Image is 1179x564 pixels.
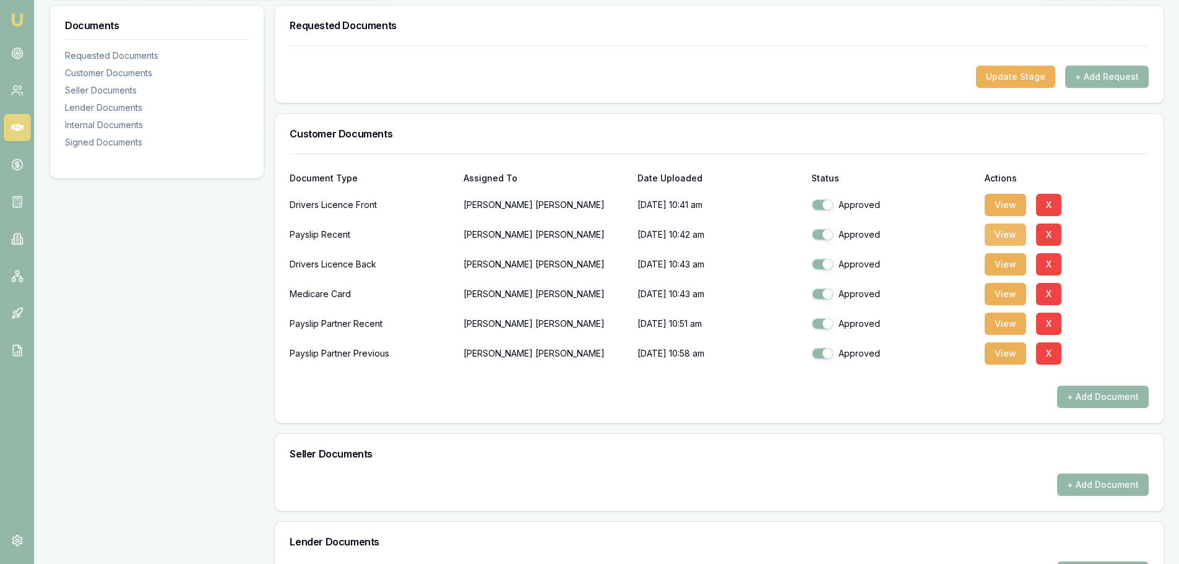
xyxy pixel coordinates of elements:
[1036,313,1061,335] button: X
[290,341,454,366] div: Payslip Partner Previous
[290,193,454,217] div: Drivers Licence Front
[65,50,249,62] div: Requested Documents
[637,174,801,183] div: Date Uploaded
[985,342,1026,365] button: View
[985,313,1026,335] button: View
[1036,342,1061,365] button: X
[290,174,454,183] div: Document Type
[637,222,801,247] p: [DATE] 10:42 am
[1065,66,1149,88] button: + Add Request
[290,252,454,277] div: Drivers Licence Back
[985,174,1149,183] div: Actions
[65,67,249,79] div: Customer Documents
[464,311,628,336] p: [PERSON_NAME] [PERSON_NAME]
[637,311,801,336] p: [DATE] 10:51 am
[1057,474,1149,496] button: + Add Document
[1036,223,1061,246] button: X
[464,193,628,217] p: [PERSON_NAME] [PERSON_NAME]
[1036,283,1061,305] button: X
[985,223,1026,246] button: View
[811,199,975,211] div: Approved
[65,136,249,149] div: Signed Documents
[811,288,975,300] div: Approved
[985,283,1026,305] button: View
[290,129,1149,139] h3: Customer Documents
[65,20,249,30] h3: Documents
[290,20,1149,30] h3: Requested Documents
[10,12,25,27] img: emu-icon-u.png
[290,282,454,306] div: Medicare Card
[637,341,801,366] p: [DATE] 10:58 am
[811,174,975,183] div: Status
[65,119,249,131] div: Internal Documents
[637,193,801,217] p: [DATE] 10:41 am
[1036,253,1061,275] button: X
[65,102,249,114] div: Lender Documents
[464,174,628,183] div: Assigned To
[811,318,975,330] div: Approved
[290,537,1149,547] h3: Lender Documents
[985,194,1026,216] button: View
[1036,194,1061,216] button: X
[290,222,454,247] div: Payslip Recent
[976,66,1055,88] button: Update Stage
[290,449,1149,459] h3: Seller Documents
[464,222,628,247] p: [PERSON_NAME] [PERSON_NAME]
[65,84,249,97] div: Seller Documents
[464,341,628,366] p: [PERSON_NAME] [PERSON_NAME]
[464,282,628,306] p: [PERSON_NAME] [PERSON_NAME]
[811,258,975,271] div: Approved
[1057,386,1149,408] button: + Add Document
[637,252,801,277] p: [DATE] 10:43 am
[811,347,975,360] div: Approved
[985,253,1026,275] button: View
[290,311,454,336] div: Payslip Partner Recent
[637,282,801,306] p: [DATE] 10:43 am
[811,228,975,241] div: Approved
[464,252,628,277] p: [PERSON_NAME] [PERSON_NAME]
